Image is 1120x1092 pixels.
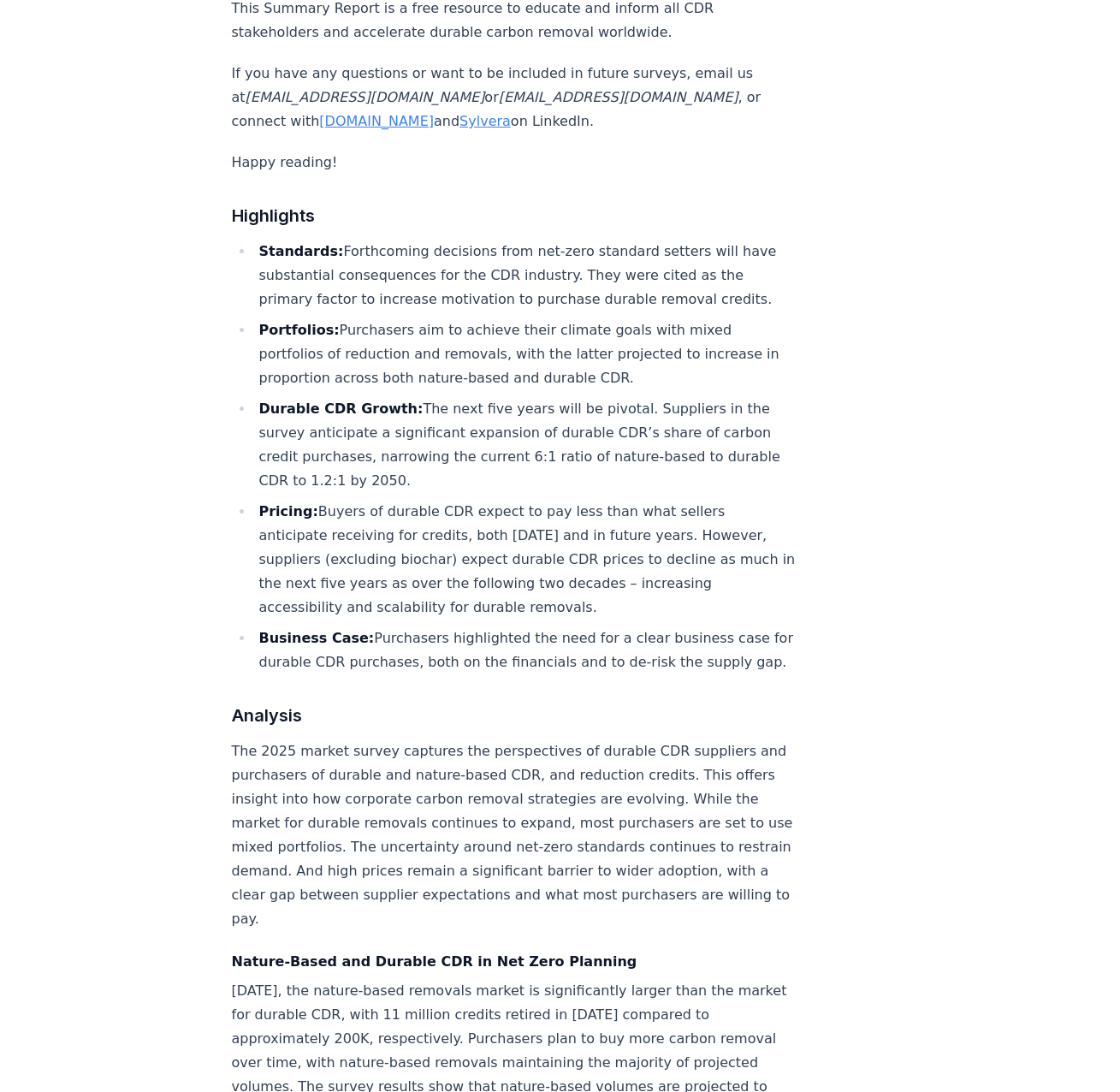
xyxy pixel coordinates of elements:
[459,113,511,129] a: Sylvera
[259,630,375,646] strong: Business Case:
[259,401,424,417] strong: Durable CDR Growth:
[232,202,798,229] h3: Highlights
[259,503,318,519] strong: Pricing:
[499,89,738,105] em: [EMAIL_ADDRESS][DOMAIN_NAME]
[254,500,798,620] li: Buyers of durable CDR expect to pay less than what sellers anticipate receiving for credits, both...
[232,62,798,134] p: If you have any questions or want to be included in future surveys, email us at or , or connect w...
[254,397,798,493] li: The next five years will be pivotal. Suppliers in the survey anticipate a significant expansion o...
[232,739,798,931] p: The 2025 market survey captures the perspectives of durable CDR suppliers and purchasers of durab...
[259,322,340,338] strong: Portfolios:
[232,151,798,175] p: Happy reading!
[254,240,798,312] li: Forthcoming decisions from net-zero standard setters will have substantial consequences for the C...
[259,243,344,259] strong: Standards:
[319,113,434,129] a: [DOMAIN_NAME]
[232,953,637,970] strong: Nature-Based and Durable CDR in Net Zero Planning
[246,89,485,105] em: [EMAIL_ADDRESS][DOMAIN_NAME]
[254,318,798,390] li: Purchasers aim to achieve their climate goals with mixed portfolios of reduction and removals, wi...
[232,702,798,729] h3: Analysis
[254,626,798,674] li: Purchasers highlighted the need for a clear business case for durable CDR purchases, both on the ...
